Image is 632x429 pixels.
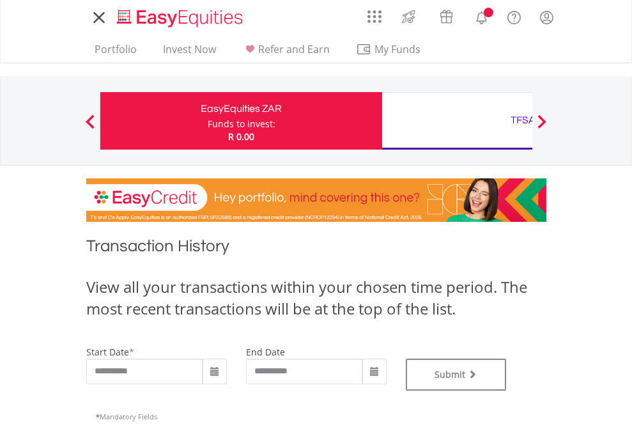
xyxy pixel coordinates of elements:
a: Portfolio [89,43,142,63]
img: vouchers-v2.svg [436,6,457,27]
img: thrive-v2.svg [398,6,419,27]
a: Notifications [465,3,498,29]
span: R 0.00 [228,130,254,143]
div: Funds to invest: [208,118,275,130]
span: Refer and Earn [258,42,330,56]
h1: Transaction History [86,235,546,263]
label: end date [246,346,285,358]
a: Refer and Earn [237,43,335,63]
img: grid-menu-icon.svg [367,10,382,24]
a: Invest Now [158,43,221,63]
a: Vouchers [428,3,465,27]
label: start date [86,346,129,358]
button: Previous [77,121,103,134]
img: EasyCredit Promotion Banner [86,178,546,222]
a: Home page [112,3,248,29]
a: FAQ's and Support [498,3,530,29]
span: Mandatory Fields [96,412,157,421]
a: AppsGrid [359,3,390,24]
span: My Funds [356,41,440,58]
div: EasyEquities ZAR [108,100,374,118]
button: Next [529,121,555,134]
div: View all your transactions within your chosen time period. The most recent transactions will be a... [86,276,546,320]
a: My Profile [530,3,563,31]
button: Submit [406,359,507,391]
img: EasyEquities_Logo.png [114,8,248,29]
